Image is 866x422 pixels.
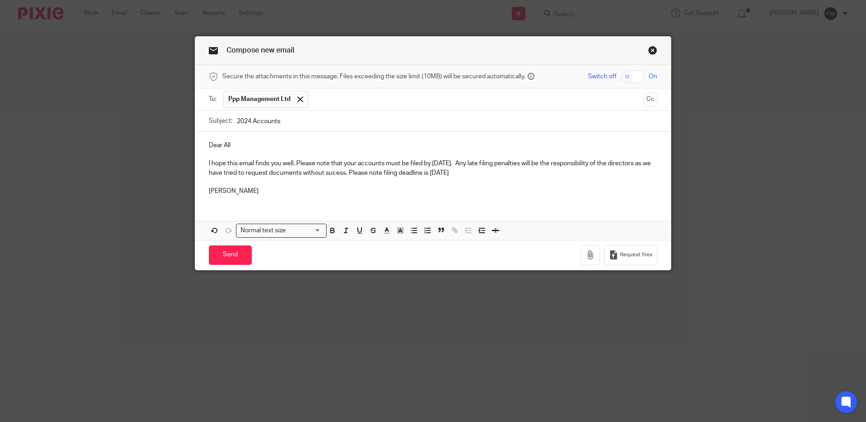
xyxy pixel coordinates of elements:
input: Send [209,245,252,265]
label: To: [209,95,219,104]
span: Switch off [588,72,616,81]
p: Dear All [209,141,657,150]
span: Ppp Management Ltd [228,95,290,104]
button: Cc [644,93,657,106]
div: Search for option [236,224,327,238]
span: Secure the attachments in this message. Files exceeding the size limit (10MB) will be secured aut... [222,72,525,81]
p: I hope this email finds you well. Please note that your accounts must be filed by [DATE]. Any lat... [209,159,657,177]
span: Normal text size [238,226,288,235]
span: Request files [620,251,652,259]
button: Request files [604,245,657,265]
a: Close this dialog window [648,46,657,58]
p: [PERSON_NAME] [209,187,657,196]
label: Subject: [209,116,232,125]
input: Search for option [289,226,321,235]
span: Compose new email [226,47,294,54]
span: On [649,72,657,81]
